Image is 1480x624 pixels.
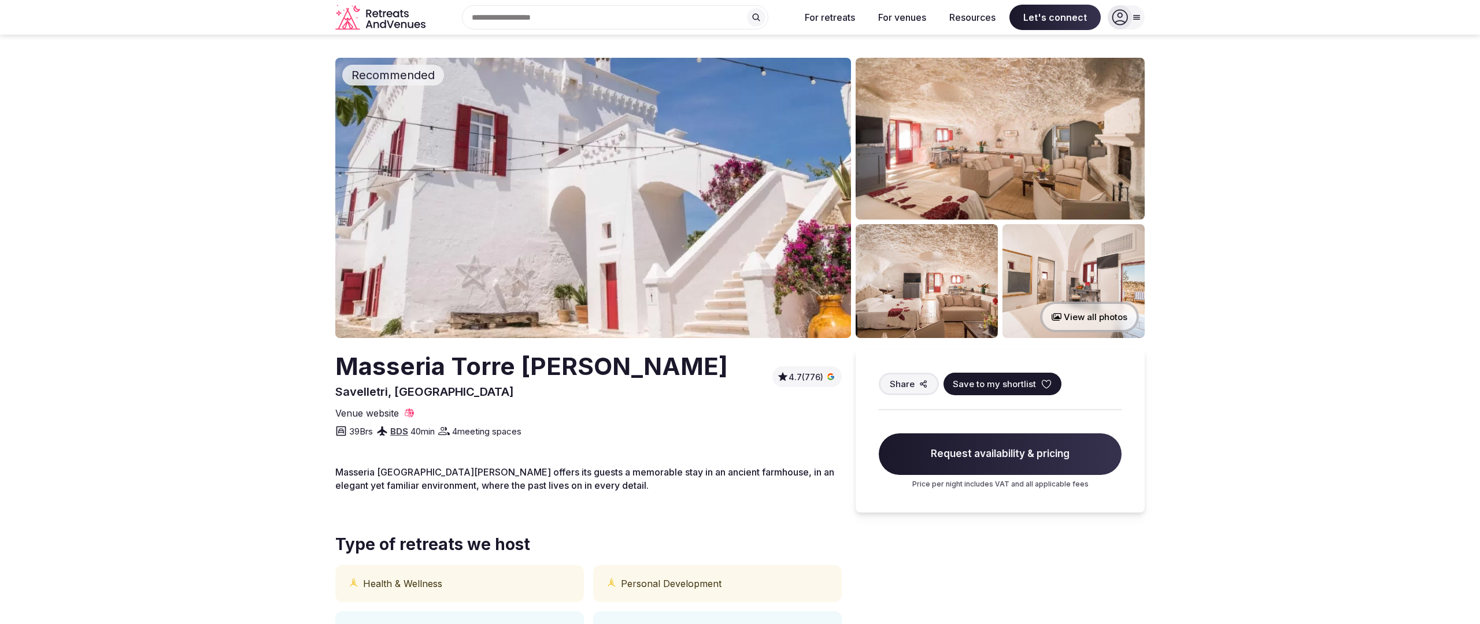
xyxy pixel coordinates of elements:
[953,378,1036,390] span: Save to my shortlist
[342,65,444,86] div: Recommended
[390,426,408,437] a: BDS
[879,433,1122,475] span: Request availability & pricing
[789,372,823,383] span: 4.7 (776)
[1040,302,1139,332] button: View all photos
[940,5,1005,30] button: Resources
[335,466,834,491] span: Masseria [GEOGRAPHIC_DATA][PERSON_NAME] offers its guests a memorable stay in an ancient farmhous...
[777,371,837,382] button: 4.7(776)
[335,5,428,31] a: Visit the homepage
[349,425,373,437] span: 39 Brs
[856,58,1145,220] img: Venue gallery photo
[879,480,1122,489] p: Price per night includes VAT and all applicable fees
[335,533,530,556] span: Type of retreats we host
[335,58,851,338] img: Venue cover photo
[335,407,415,419] a: Venue website
[1009,5,1101,30] span: Let's connect
[335,5,428,31] svg: Retreats and Venues company logo
[795,5,864,30] button: For retreats
[890,378,915,390] span: Share
[943,373,1061,395] button: Save to my shortlist
[347,67,439,83] span: Recommended
[335,385,514,399] span: Savelletri, [GEOGRAPHIC_DATA]
[856,224,998,338] img: Venue gallery photo
[452,425,521,437] span: 4 meeting spaces
[335,407,399,419] span: Venue website
[879,373,939,395] button: Share
[869,5,935,30] button: For venues
[1002,224,1145,338] img: Venue gallery photo
[335,350,728,384] h2: Masseria Torre [PERSON_NAME]
[410,425,435,437] span: 40 min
